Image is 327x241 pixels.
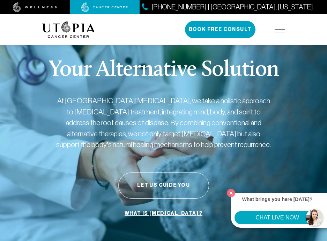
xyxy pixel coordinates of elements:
a: Learn more [62,43,88,49]
button: Close [225,187,237,199]
span: [PHONE_NUMBER] | [GEOGRAPHIC_DATA], [US_STATE] [151,2,313,12]
a: What is [MEDICAL_DATA]? [123,207,204,220]
img: wellness [13,2,57,12]
img: icon-hamburger [275,27,285,32]
p: At [GEOGRAPHIC_DATA][MEDICAL_DATA], we take a holistic approach to [MEDICAL_DATA] treatment, inte... [55,95,272,150]
button: CHAT LIVE NOW [235,211,320,224]
img: cancer center [81,2,128,12]
i: Collapse debug badge [140,2,154,16]
i: check_circle [6,36,17,50]
span: Debug information for this page is viewable in the Tag Assistant window [22,36,146,50]
button: Book Free Consult [185,21,255,38]
p: Your Alternative Solution [49,59,279,81]
span: Tag Assistant [24,5,59,11]
button: Finish [129,55,154,68]
button: Let Us Guide You [118,172,209,199]
img: logo [42,21,95,38]
strong: What brings you here [DATE]? [242,196,313,202]
a: [PHONE_NUMBER] | [GEOGRAPHIC_DATA], [US_STATE] [142,2,313,12]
